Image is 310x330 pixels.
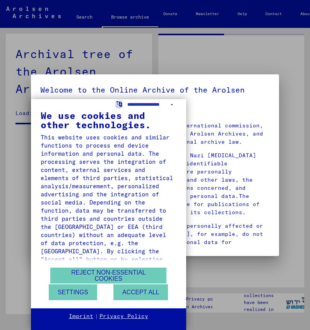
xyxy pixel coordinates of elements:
div: We use cookies and other technologies. [41,111,176,129]
button: Accept all [113,284,168,300]
button: Reject non-essential cookies [50,268,166,284]
button: Settings [49,284,97,300]
a: Privacy Policy [99,313,148,320]
a: Imprint [69,313,93,320]
div: This website uses cookies and similar functions to process end device information and personal da... [41,133,176,312]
